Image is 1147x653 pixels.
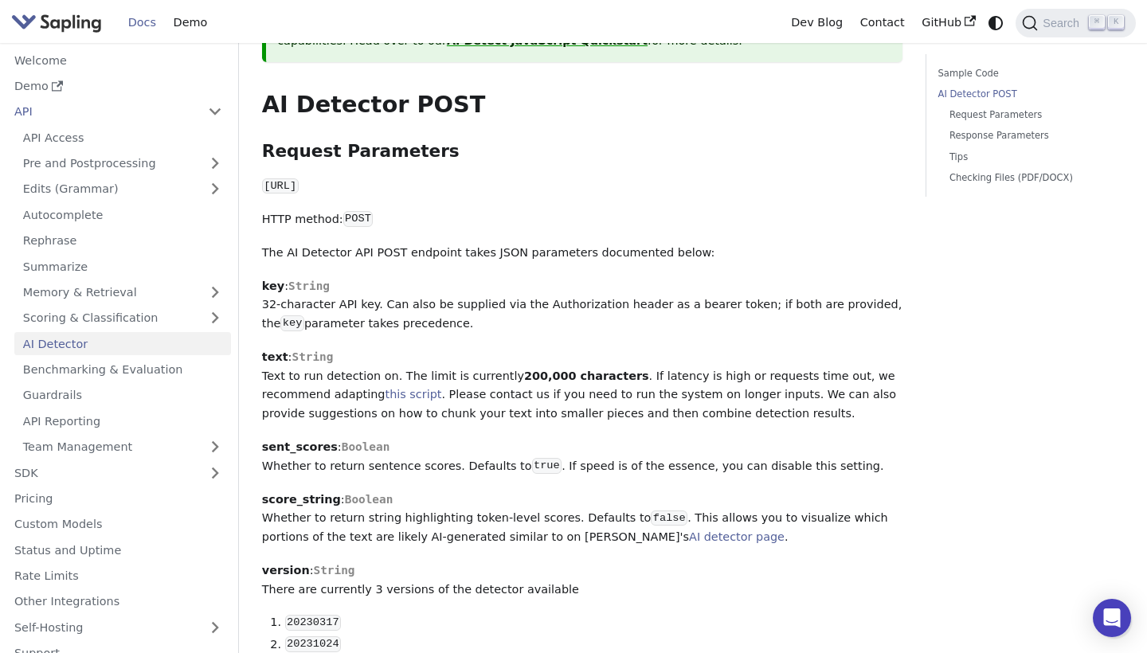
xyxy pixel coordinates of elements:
code: POST [343,211,374,227]
a: Request Parameters [949,108,1113,123]
a: Other Integrations [6,590,231,613]
a: Demo [6,75,231,98]
a: SDK [6,461,199,484]
a: Rephrase [14,229,231,252]
p: HTTP method: [262,210,903,229]
a: API [6,100,199,123]
a: AI Detector [14,332,231,355]
a: Rate Limits [6,565,231,588]
a: Autocomplete [14,203,231,226]
a: Contact [851,10,914,35]
p: : Text to run detection on. The limit is currently . If latency is high or requests time out, we ... [262,348,903,424]
code: key [280,315,303,331]
span: String [288,280,330,292]
a: Tips [949,150,1113,165]
strong: score_string [262,493,341,506]
code: 20230317 [285,615,341,631]
p: : There are currently 3 versions of the detector available [262,561,903,600]
strong: key [262,280,284,292]
p: The AI Detector API POST endpoint takes JSON parameters documented below: [262,244,903,263]
a: Welcome [6,49,231,72]
button: Collapse sidebar category 'API' [199,100,231,123]
span: Search [1038,17,1089,29]
a: Custom Models [6,513,231,536]
a: AI detector page [689,530,785,543]
code: true [532,458,562,474]
a: Benchmarking & Evaluation [14,358,231,381]
strong: version [262,564,310,577]
p: : Whether to return string highlighting token-level scores. Defaults to . This allows you to visu... [262,491,903,547]
a: this script [386,388,442,401]
span: String [292,350,333,363]
h3: Request Parameters [262,141,903,162]
strong: text [262,350,288,363]
img: Sapling.ai [11,11,102,34]
a: Sample Code [938,66,1118,81]
a: Demo [165,10,216,35]
button: Switch between dark and light mode (currently system mode) [985,11,1008,34]
a: Memory & Retrieval [14,281,231,304]
p: : 32-character API key. Can also be supplied via the Authorization header as a bearer token; if b... [262,277,903,334]
a: Docs [119,10,165,35]
button: Search (Command+K) [1016,9,1135,37]
a: Status and Uptime [6,538,231,561]
a: Scoring & Classification [14,307,231,330]
span: Boolean [342,440,390,453]
span: Boolean [345,493,393,506]
a: GitHub [913,10,984,35]
a: Response Parameters [949,128,1113,143]
h2: AI Detector POST [262,91,903,119]
a: Team Management [14,436,231,459]
a: Checking Files (PDF/DOCX) [949,170,1113,186]
code: false [651,510,687,526]
a: AI Detector POST [938,87,1118,102]
strong: 200,000 characters [524,370,649,382]
p: : Whether to return sentence scores. Defaults to . If speed is of the essence, you can disable th... [262,438,903,476]
a: Summarize [14,255,231,278]
a: Sapling.ai [11,11,108,34]
kbd: ⌘ [1089,15,1105,29]
a: API Reporting [14,409,231,432]
kbd: K [1108,15,1124,29]
a: Guardrails [14,384,231,407]
a: Pricing [6,487,231,510]
code: 20231024 [285,636,341,652]
strong: sent_scores [262,440,338,453]
span: String [314,564,355,577]
a: API Access [14,126,231,149]
a: Dev Blog [782,10,851,35]
a: Self-Hosting [6,616,231,639]
button: Expand sidebar category 'SDK' [199,461,231,484]
code: [URL] [262,178,299,194]
a: Pre and Postprocessing [14,152,231,175]
a: Edits (Grammar) [14,178,231,201]
div: Open Intercom Messenger [1093,599,1131,637]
